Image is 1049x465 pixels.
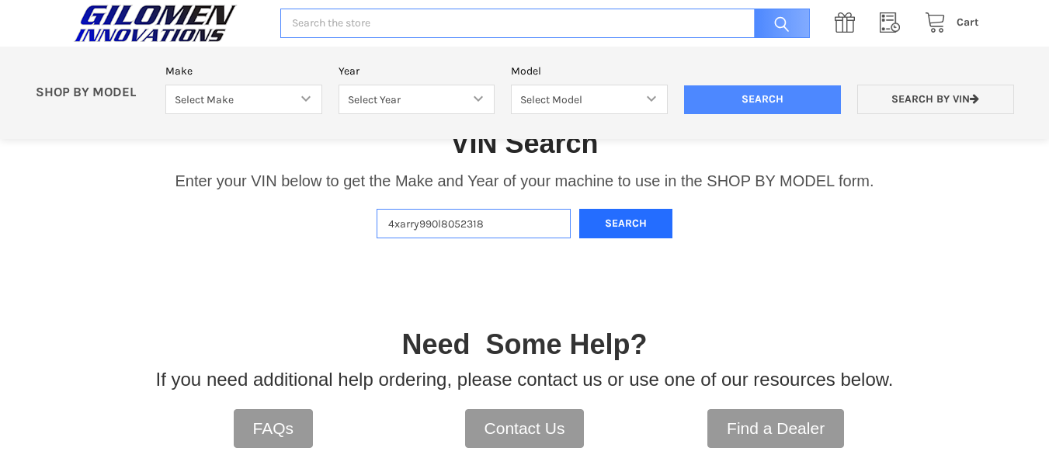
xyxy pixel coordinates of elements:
a: Search by VIN [857,85,1014,115]
a: Cart [916,13,979,33]
span: Cart [957,16,979,29]
button: Search [579,209,672,239]
p: SHOP BY MODEL [27,85,158,101]
a: Find a Dealer [707,409,844,448]
p: Enter your VIN below to get the Make and Year of your machine to use in the SHOP BY MODEL form. [175,169,874,193]
p: Need Some Help? [401,324,647,366]
label: Model [511,63,668,79]
input: Search [684,85,841,115]
input: Search the store [280,9,809,39]
a: GILOMEN INNOVATIONS [70,4,264,43]
img: GILOMEN INNOVATIONS [70,4,241,43]
input: Enter VIN of your machine [377,209,571,239]
a: FAQs [234,409,314,448]
p: If you need additional help ordering, please contact us or use one of our resources below. [156,366,894,394]
input: Search [746,9,810,39]
a: Contact Us [465,409,585,448]
h1: VIN Search [450,126,598,161]
label: Make [165,63,322,79]
label: Year [339,63,495,79]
